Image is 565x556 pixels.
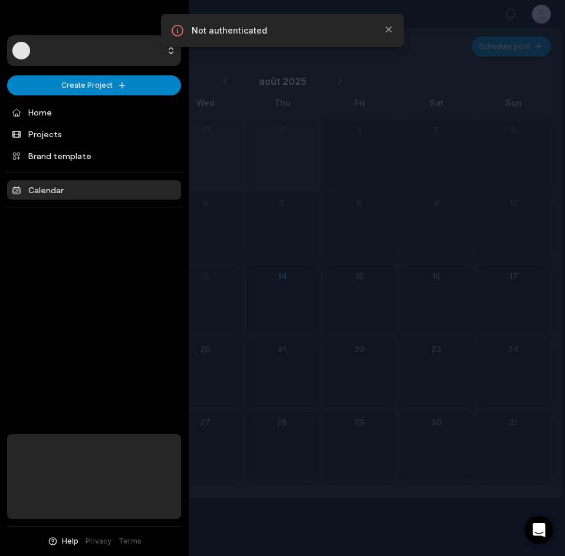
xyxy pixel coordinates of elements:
div: Open Intercom Messenger [525,516,553,544]
a: Terms [119,536,142,547]
a: Home [7,102,181,122]
span: Help [62,536,78,547]
a: Privacy [86,536,111,547]
a: Brand template [7,146,181,166]
a: Calendar [7,180,181,200]
button: Help [47,536,78,547]
button: Create Project [7,75,181,95]
a: Projects [7,124,181,144]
